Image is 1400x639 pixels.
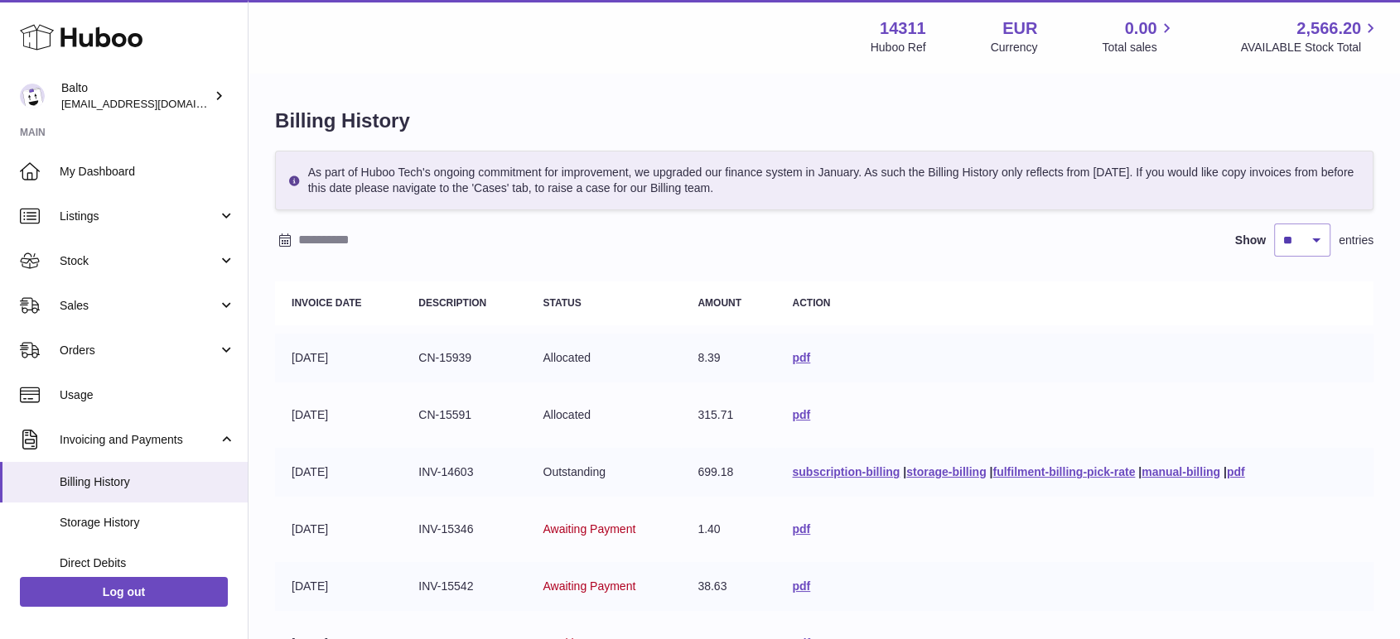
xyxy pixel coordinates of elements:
a: fulfilment-billing-pick-rate [992,465,1135,478]
td: CN-15939 [402,334,526,382]
div: Huboo Ref [871,40,926,55]
div: Balto [61,80,210,112]
span: Billing History [60,474,235,490]
div: As part of Huboo Tech's ongoing commitment for improvement, we upgraded our finance system in Jan... [275,151,1373,210]
img: ops@balto.fr [20,84,45,108]
span: Allocated [543,351,591,364]
td: [DATE] [275,391,402,440]
a: 0.00 Total sales [1102,17,1176,55]
span: Listings [60,209,218,224]
td: 38.63 [681,562,775,611]
td: 1.40 [681,505,775,554]
label: Show [1235,233,1266,248]
td: INV-14603 [402,448,526,497]
span: Allocated [543,408,591,421]
span: Stock [60,253,218,269]
span: [EMAIL_ADDRESS][DOMAIN_NAME] [61,97,244,110]
span: Awaiting Payment [543,522,635,536]
a: manual-billing [1142,465,1220,478]
strong: EUR [1002,17,1037,40]
td: [DATE] [275,334,402,382]
td: [DATE] [275,448,402,497]
a: 2,566.20 AVAILABLE Stock Total [1240,17,1380,55]
span: | [989,465,992,478]
span: Outstanding [543,465,606,478]
span: Usage [60,387,235,403]
a: pdf [792,522,810,536]
td: [DATE] [275,505,402,554]
a: subscription-billing [792,465,900,478]
span: entries [1339,233,1373,248]
strong: 14311 [880,17,926,40]
td: 8.39 [681,334,775,382]
strong: Description [418,297,486,309]
span: | [1138,465,1142,478]
a: pdf [1227,465,1245,478]
strong: Amount [698,297,741,309]
span: 2,566.20 [1296,17,1361,40]
span: | [1224,465,1227,478]
td: 315.71 [681,391,775,440]
span: Invoicing and Payments [60,432,218,448]
td: [DATE] [275,562,402,611]
td: 699.18 [681,448,775,497]
strong: Status [543,297,581,309]
strong: Action [792,297,830,309]
span: | [903,465,906,478]
a: Log out [20,577,228,607]
td: CN-15591 [402,391,526,440]
span: Sales [60,298,218,314]
span: Direct Debits [60,555,235,571]
span: Awaiting Payment [543,579,635,593]
span: Storage History [60,515,235,531]
a: pdf [792,351,810,364]
h1: Billing History [275,108,1373,134]
span: Orders [60,343,218,358]
div: Currency [991,40,1038,55]
span: AVAILABLE Stock Total [1240,40,1380,55]
span: Total sales [1102,40,1176,55]
td: INV-15346 [402,505,526,554]
a: pdf [792,408,810,421]
span: My Dashboard [60,164,235,180]
span: 0.00 [1125,17,1157,40]
a: pdf [792,579,810,593]
strong: Invoice Date [292,297,361,309]
td: INV-15542 [402,562,526,611]
a: storage-billing [906,465,986,478]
